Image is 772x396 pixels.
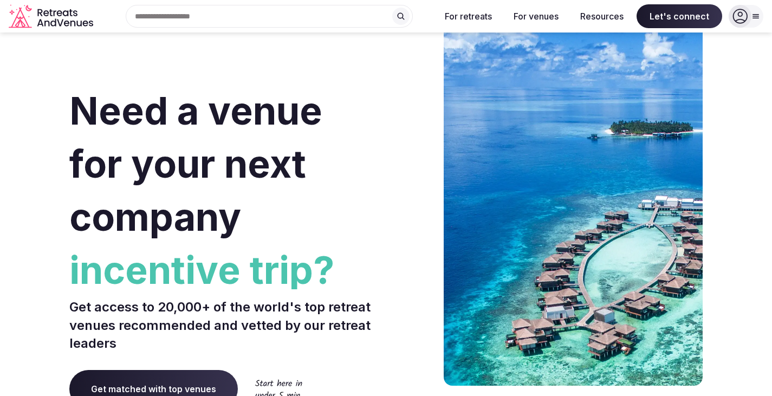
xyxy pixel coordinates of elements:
span: incentive trip? [69,244,382,297]
span: Let's connect [637,4,722,28]
button: Resources [572,4,632,28]
button: For retreats [436,4,501,28]
p: Get access to 20,000+ of the world's top retreat venues recommended and vetted by our retreat lea... [69,298,382,353]
svg: Retreats and Venues company logo [9,4,95,29]
span: Need a venue for your next company [69,88,322,240]
a: Visit the homepage [9,4,95,29]
button: For venues [505,4,567,28]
